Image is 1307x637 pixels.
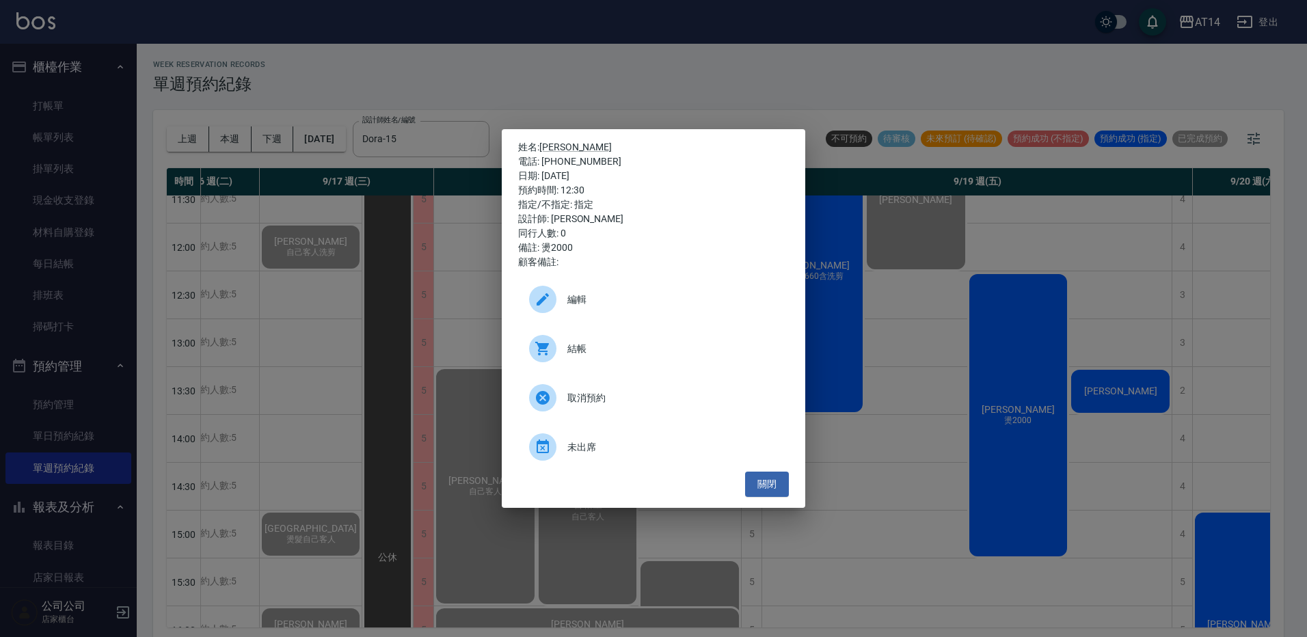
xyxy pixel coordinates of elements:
div: 電話: [PHONE_NUMBER] [518,154,789,169]
span: 取消預約 [567,391,778,405]
div: 同行人數: 0 [518,226,789,241]
span: 編輯 [567,293,778,307]
a: 結帳 [518,329,789,379]
div: 日期: [DATE] [518,169,789,183]
div: 顧客備註: [518,255,789,269]
span: 結帳 [567,342,778,356]
div: 指定/不指定: 指定 [518,198,789,212]
div: 設計師: [PERSON_NAME] [518,212,789,226]
p: 姓名: [518,140,789,154]
div: 結帳 [518,329,789,368]
span: 未出席 [567,440,778,455]
div: 取消預約 [518,379,789,417]
div: 備註: 燙2000 [518,241,789,255]
div: 未出席 [518,428,789,466]
a: [PERSON_NAME] [539,141,612,152]
button: 關閉 [745,472,789,497]
div: 編輯 [518,280,789,318]
a: 編輯 [518,280,789,329]
div: 預約時間: 12:30 [518,183,789,198]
